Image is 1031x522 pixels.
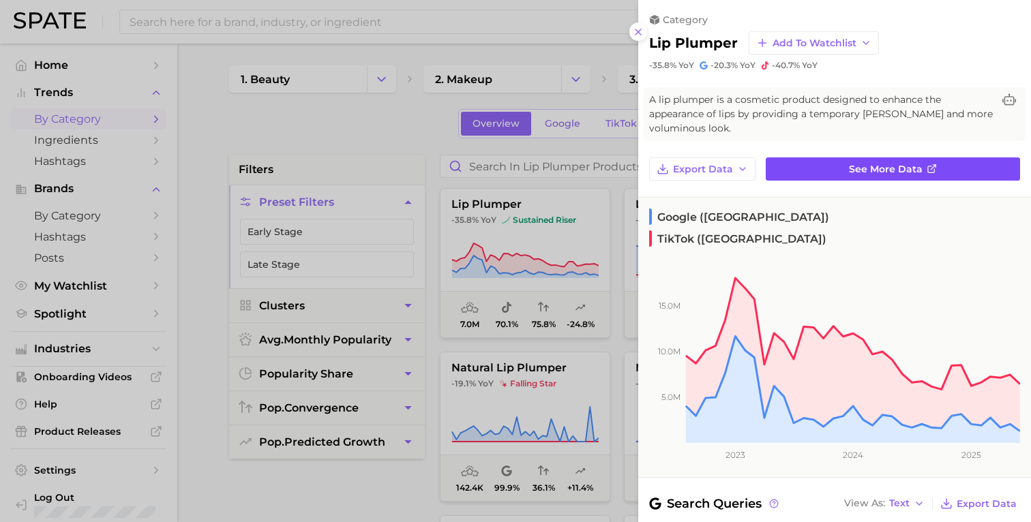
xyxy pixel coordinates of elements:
[772,60,800,70] span: -40.7%
[673,164,733,175] span: Export Data
[663,14,708,26] span: category
[841,495,928,512] button: View AsText
[802,60,818,71] span: YoY
[726,450,745,460] tspan: 2023
[937,494,1020,513] button: Export Data
[678,60,694,71] span: YoY
[740,60,756,71] span: YoY
[649,35,738,51] h2: lip plumper
[749,31,879,55] button: Add to Watchlist
[849,164,923,175] span: See more data
[843,450,863,460] tspan: 2024
[711,60,738,70] span: -20.3%
[844,500,885,507] span: View As
[649,494,781,513] span: Search Queries
[766,157,1020,181] a: See more data
[649,209,829,225] span: Google ([GEOGRAPHIC_DATA])
[773,37,856,49] span: Add to Watchlist
[957,498,1017,510] span: Export Data
[649,157,756,181] button: Export Data
[961,450,981,460] tspan: 2025
[889,500,910,507] span: Text
[649,93,993,136] span: A lip plumper is a cosmetic product designed to enhance the appearance of lips by providing a tem...
[649,230,826,247] span: TikTok ([GEOGRAPHIC_DATA])
[649,60,676,70] span: -35.8%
